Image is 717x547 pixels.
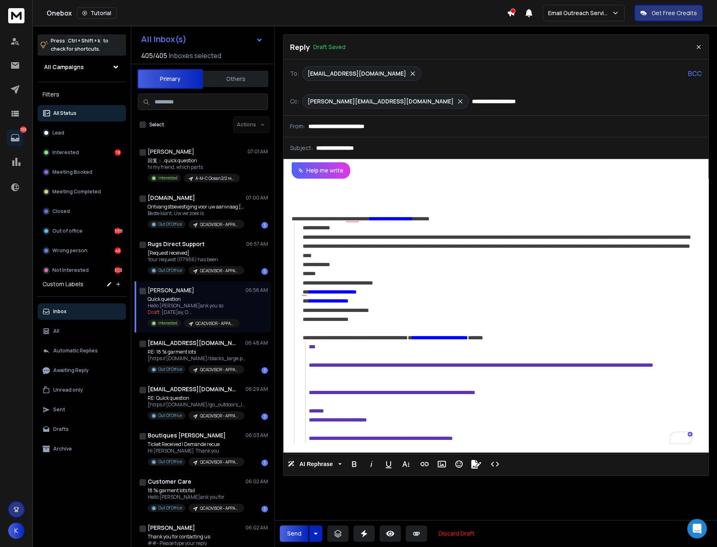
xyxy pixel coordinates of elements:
p: ##- Please type your reply [148,540,244,547]
p: Not Interested [52,267,89,273]
button: Discard Draft [432,525,481,542]
div: 1 [261,413,268,420]
button: Insert Image (Ctrl+P) [434,456,450,472]
button: Interested18 [38,144,126,161]
button: Sent [38,401,126,418]
p: 07:01 AM [247,148,268,155]
h3: Custom Labels [43,280,83,288]
div: 1 [261,367,268,374]
div: 1 [261,460,268,466]
h1: [PERSON_NAME] [148,524,195,532]
button: Meeting Completed [38,184,126,200]
button: Wrong person46 [38,242,126,259]
p: 18 % garment lots fail [148,487,244,494]
p: Out of office [52,228,83,234]
button: Meeting Booked [38,164,126,180]
h1: [EMAIL_ADDRESS][DOMAIN_NAME] [148,385,238,393]
span: [DATE]ay, O ... [162,309,191,316]
p: RE: Quick question [148,395,246,401]
button: Italic (Ctrl+I) [364,456,379,472]
p: [https://[DOMAIN_NAME]/go_outdoors_large.png]https://[DOMAIN_NAME] IMPORTANT - PLEASE NOTE THIS [148,401,246,408]
div: To enrich screen reader interactions, please activate Accessibility in Grammarly extension settings [283,179,708,452]
p: 06:57 AM [246,241,268,247]
p: Your request (177956) has been [148,256,244,263]
p: Hello [PERSON_NAME]ank you so [148,303,240,309]
div: Open Intercom Messenger [687,519,707,538]
h1: All Campaigns [44,63,84,71]
p: QCADVISOR - APPAREL v3 [200,268,239,274]
p: Inbox [53,308,67,315]
p: QCADVISOR - APPAREL v3 [196,321,235,327]
div: 18 [115,149,121,156]
button: Tutorial [77,7,117,19]
p: 06:48 AM [245,340,268,346]
p: Quick question [148,296,240,303]
p: All Status [53,110,76,117]
p: Interested [158,320,178,326]
button: Help me write [292,162,350,179]
button: Underline (Ctrl+U) [381,456,396,472]
a: 755 [7,130,23,146]
p: Reply [290,41,310,53]
p: Out Of Office [158,412,182,419]
h1: Customer Care [148,478,191,486]
p: Thank you for contacting us: [148,534,244,540]
label: Select [149,121,164,128]
p: BCC [688,69,702,78]
p: 06:03 AM [245,432,268,439]
button: All Inbox(s) [135,31,270,47]
p: To: [290,69,299,78]
p: Meeting Completed [52,188,101,195]
button: More Text [398,456,414,472]
button: K [8,522,25,539]
button: Send [280,525,308,542]
h3: Inboxes selected [169,51,221,61]
p: Closed [52,208,70,215]
p: Beste klant, Uw verzoek is [148,210,246,217]
p: RE: 18 % garment lots [148,349,246,355]
button: Code View [487,456,503,472]
button: Primary [137,69,203,89]
p: 06:56 AM [245,287,268,294]
span: Ctrl + Shift + k [67,36,101,45]
p: 07:00 AM [246,195,268,201]
button: Bold (Ctrl+B) [346,456,362,472]
p: Drafts [53,426,69,433]
p: QCADVISOR - APPAREL v3 [200,222,239,228]
p: Hello [PERSON_NAME]ank you for [148,494,244,500]
p: Lead [52,130,64,136]
button: Unread only [38,382,126,398]
p: A-M-C Ocean 2/2 reload [196,175,235,182]
h1: [DOMAIN_NAME] [148,194,195,202]
h1: [EMAIL_ADDRESS][DOMAIN_NAME] [148,339,238,347]
button: All Status [38,105,126,121]
span: 405 / 405 [141,51,167,61]
div: 388 [115,228,121,234]
p: From: [290,122,305,130]
button: Automatic Replies [38,343,126,359]
p: Email Outreach Service [548,9,611,17]
p: hi my friend, which parts [148,164,240,170]
p: [EMAIL_ADDRESS][DOMAIN_NAME] [308,69,406,78]
button: Awaiting Reply [38,362,126,379]
p: Out Of Office [158,221,182,227]
p: [Request received] [148,250,244,256]
h1: [PERSON_NAME] [148,148,194,156]
p: [PERSON_NAME][EMAIL_ADDRESS][DOMAIN_NAME] [308,97,454,105]
div: 1 [261,506,268,512]
h1: [PERSON_NAME] [148,286,194,294]
p: Ontvangstbevestiging voor uw aanvraag [DOMAIN_NAME] [148,204,246,210]
p: 06:02 AM [245,525,268,531]
button: Lead [38,125,126,141]
p: Interested [158,175,178,181]
button: Archive [38,441,126,457]
h1: All Inbox(s) [141,35,187,43]
p: QCADVISOR - APPAREL v3 [200,505,239,511]
button: Signature [468,456,484,472]
p: Out Of Office [158,267,182,273]
button: Emoticons [451,456,467,472]
p: [https://[DOMAIN_NAME]/blacks_large.png]https://[DOMAIN_NAME]/ IMPORTANT - PLEASE NOTE THIS [148,355,246,362]
div: 46 [115,247,121,254]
